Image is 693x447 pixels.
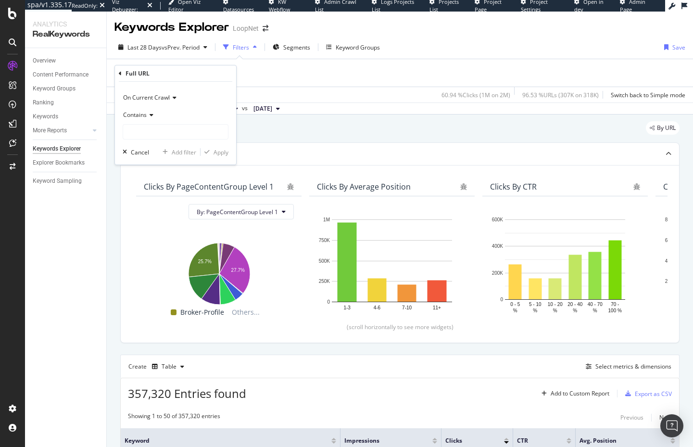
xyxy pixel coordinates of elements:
[659,412,672,423] button: Next
[33,84,76,94] div: Keyword Groups
[114,39,211,55] button: Last 28 DaysvsPrev. Period
[660,39,685,55] button: Save
[269,39,314,55] button: Segments
[582,361,671,372] button: Select metrics & dimensions
[33,144,81,154] div: Keywords Explorer
[611,302,619,307] text: 70 -
[593,308,597,313] text: %
[513,308,517,313] text: %
[33,56,100,66] a: Overview
[180,307,224,318] span: Broker-Profile
[633,183,640,190] div: bug
[123,93,170,102] span: On Current Crawl
[33,70,100,80] a: Content Performance
[567,302,583,307] text: 20 - 40
[253,104,272,113] span: 2025 Jul. 6th
[33,158,100,168] a: Explorer Bookmarks
[33,176,100,186] a: Keyword Sampling
[553,308,557,313] text: %
[620,413,643,421] div: Previous
[490,215,640,315] svg: A chart.
[214,148,228,156] div: Apply
[492,270,504,276] text: 200K
[223,6,254,13] span: Datasources
[72,2,98,10] div: ReadOnly:
[162,43,200,51] span: vs Prev. Period
[317,182,411,192] div: Clicks By Average Position
[529,302,542,307] text: 5 - 10
[665,258,677,264] text: 400K
[128,359,188,374] div: Create
[620,412,643,423] button: Previous
[189,204,294,219] button: By: PageContentGroup Level 1
[660,414,683,437] div: Open Intercom Messenger
[233,24,259,33] div: LoopNet
[233,43,249,51] div: Filters
[665,279,677,284] text: 200K
[580,436,656,445] span: Avg. Position
[588,302,603,307] text: 40 - 70
[144,238,294,307] svg: A chart.
[538,386,609,401] button: Add to Custom Report
[219,39,261,55] button: Filters
[119,147,149,157] button: Cancel
[344,436,418,445] span: Impressions
[132,323,668,331] div: (scroll horizontally to see more widgets)
[319,258,330,264] text: 500K
[460,183,467,190] div: bug
[33,158,85,168] div: Explorer Bookmarks
[657,125,676,131] span: By URL
[374,305,381,310] text: 4-6
[33,29,99,40] div: RealKeywords
[665,238,677,243] text: 600K
[198,259,212,264] text: 25.7%
[336,43,380,51] div: Keyword Groups
[551,391,609,396] div: Add to Custom Report
[123,111,147,119] span: Contains
[127,43,162,51] span: Last 28 Days
[492,244,504,249] text: 400K
[231,268,245,273] text: 27.7%
[608,308,622,313] text: 100 %
[433,305,441,310] text: 11+
[33,70,88,80] div: Content Performance
[33,56,56,66] div: Overview
[573,308,577,313] text: %
[595,362,671,370] div: Select metrics & dimensions
[402,305,412,310] text: 7-10
[327,299,330,305] text: 0
[148,359,188,374] button: Table
[319,238,330,243] text: 750K
[522,91,599,99] div: 96.53 % URLs ( 307K on 318K )
[33,84,100,94] a: Keyword Groups
[126,69,150,77] div: Full URL
[250,103,284,115] button: [DATE]
[635,390,672,398] div: Export as CSV
[114,19,229,36] div: Keywords Explorer
[172,148,196,156] div: Add filter
[317,215,467,318] svg: A chart.
[659,413,672,421] div: Next
[548,302,563,307] text: 10 - 20
[128,385,246,401] span: 357,320 Entries found
[242,104,250,113] span: vs
[228,307,264,318] span: Others...
[490,182,537,192] div: Clicks By CTR
[492,217,504,222] text: 600K
[672,43,685,51] div: Save
[33,98,54,108] div: Ranking
[33,112,100,122] a: Keywords
[665,217,677,222] text: 800K
[159,147,196,157] button: Add filter
[533,308,537,313] text: %
[33,176,82,186] div: Keyword Sampling
[323,217,330,222] text: 1M
[33,126,67,136] div: More Reports
[646,121,680,135] div: legacy label
[263,25,268,32] div: arrow-right-arrow-left
[33,126,90,136] a: More Reports
[197,208,278,216] span: By: PageContentGroup Level 1
[319,279,330,284] text: 250K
